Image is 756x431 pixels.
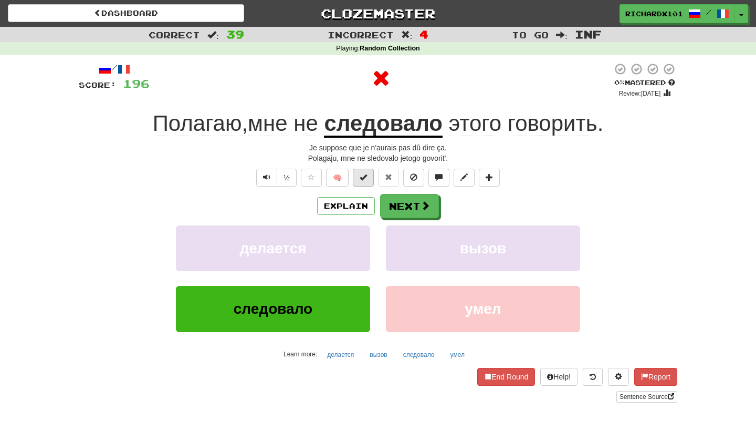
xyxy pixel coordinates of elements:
[328,29,394,40] span: Incorrect
[614,78,625,87] span: 0 %
[706,8,711,16] span: /
[239,240,306,256] span: делается
[149,29,200,40] span: Correct
[380,194,439,218] button: Next
[540,368,577,386] button: Help!
[153,111,242,136] span: Полагаю
[79,80,117,89] span: Score:
[293,111,318,136] span: не
[386,286,580,332] button: умел
[79,142,677,153] div: Je suppose que je n'aurais pas dû dire ça.
[512,29,549,40] span: To go
[428,169,449,187] button: Discuss sentence (alt+u)
[479,169,500,187] button: Add to collection (alt+a)
[386,225,580,271] button: вызов
[256,169,277,187] button: Play sentence audio (ctl+space)
[454,169,475,187] button: Edit sentence (alt+d)
[317,197,375,215] button: Explain
[324,111,443,138] u: следовало
[277,169,297,187] button: ½
[254,169,297,187] div: Text-to-speech controls
[556,30,568,39] span: :
[360,45,420,52] strong: Random Collection
[283,351,317,358] small: Learn more:
[123,77,150,90] span: 196
[301,169,322,187] button: Favorite sentence (alt+f)
[176,286,370,332] button: следовало
[321,347,360,363] button: делается
[353,169,374,187] button: Set this sentence to 100% Mastered (alt+m)
[79,153,677,163] div: Polagaju, mne ne sledovalo jetogo govorit'.
[326,169,349,187] button: 🧠
[401,30,413,39] span: :
[234,301,312,317] span: следовало
[634,368,677,386] button: Report
[619,4,735,23] a: RichardX101 /
[575,28,602,40] span: Inf
[460,240,507,256] span: вызов
[260,4,496,23] a: Clozemaster
[403,169,424,187] button: Ignore sentence (alt+i)
[226,28,244,40] span: 39
[443,111,603,136] span: .
[612,78,677,88] div: Mastered
[616,391,677,403] a: Sentence Source
[153,111,324,136] span: ,
[79,63,150,76] div: /
[619,90,661,97] small: Review: [DATE]
[583,368,603,386] button: Round history (alt+y)
[248,111,287,136] span: мне
[8,4,244,22] a: Dashboard
[465,301,501,317] span: умел
[625,9,683,18] span: RichardX101
[419,28,428,40] span: 4
[508,111,597,136] span: говорить
[397,347,440,363] button: следовало
[176,225,370,271] button: делается
[477,368,535,386] button: End Round
[364,347,393,363] button: вызов
[449,111,501,136] span: этого
[207,30,219,39] span: :
[378,169,399,187] button: Reset to 0% Mastered (alt+r)
[445,347,470,363] button: умел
